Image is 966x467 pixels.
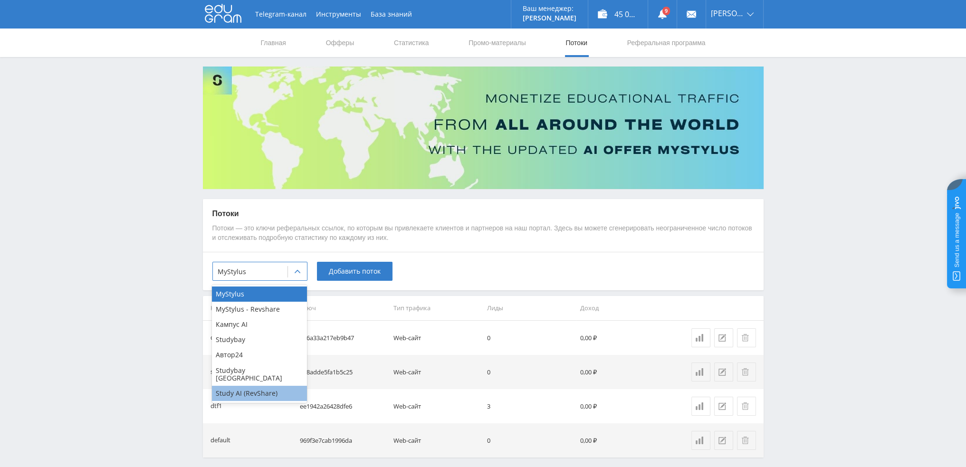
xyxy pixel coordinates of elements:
[691,328,710,347] a: Статистика
[576,355,670,389] td: 0,00 ₽
[203,296,296,320] th: Название
[576,296,670,320] th: Доход
[691,397,710,416] a: Статистика
[483,321,576,355] td: 0
[296,296,390,320] th: Ключ
[210,401,222,412] div: dtf1
[212,224,754,242] p: Потоки — это ключи реферальных ссылок, по которым вы привлекаете клиентов и партнеров на наш порт...
[390,296,483,320] th: Тип трафика
[212,363,307,386] div: Studybay [GEOGRAPHIC_DATA]
[576,423,670,457] td: 0,00 ₽
[691,362,710,381] a: Статистика
[737,362,756,381] button: Удалить
[737,431,756,450] button: Удалить
[576,389,670,423] td: 0,00 ₽
[212,386,307,401] div: Study AI (RevShare)
[714,397,733,416] button: Редактировать
[317,262,392,281] button: Добавить поток
[260,29,287,57] a: Главная
[714,362,733,381] button: Редактировать
[210,333,231,343] div: quora1
[212,332,307,347] div: Studybay
[576,321,670,355] td: 0,00 ₽
[210,435,230,446] div: default
[390,355,483,389] td: Web-сайт
[212,209,754,219] p: Потоки
[212,302,307,317] div: MyStylus - Revshare
[564,29,588,57] a: Потоки
[296,423,390,457] td: 969f3e7cab1996da
[329,267,381,275] span: Добавить поток
[691,431,710,450] a: Статистика
[296,321,390,355] td: 596a33a217eb9b47
[210,367,226,378] div: sa1et
[626,29,707,57] a: Реферальная программа
[523,5,576,12] p: Ваш менеджер:
[483,389,576,423] td: 3
[711,10,744,17] span: [PERSON_NAME]
[390,321,483,355] td: Web-сайт
[483,296,576,320] th: Лиды
[390,389,483,423] td: Web-сайт
[714,431,733,450] button: Редактировать
[468,29,526,57] a: Промо-материалы
[390,423,483,457] td: Web-сайт
[212,317,307,332] div: Кампус AI
[325,29,355,57] a: Офферы
[523,14,576,22] p: [PERSON_NAME]
[296,355,390,389] td: e58adde5fa1b5c25
[714,328,733,347] button: Редактировать
[393,29,430,57] a: Статистика
[212,286,307,302] div: MyStylus
[203,67,764,189] img: Banner
[737,328,756,347] button: Удалить
[212,347,307,362] div: Автор24
[296,389,390,423] td: ee1942a26428dfe6
[483,355,576,389] td: 0
[483,423,576,457] td: 0
[737,397,756,416] button: Удалить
